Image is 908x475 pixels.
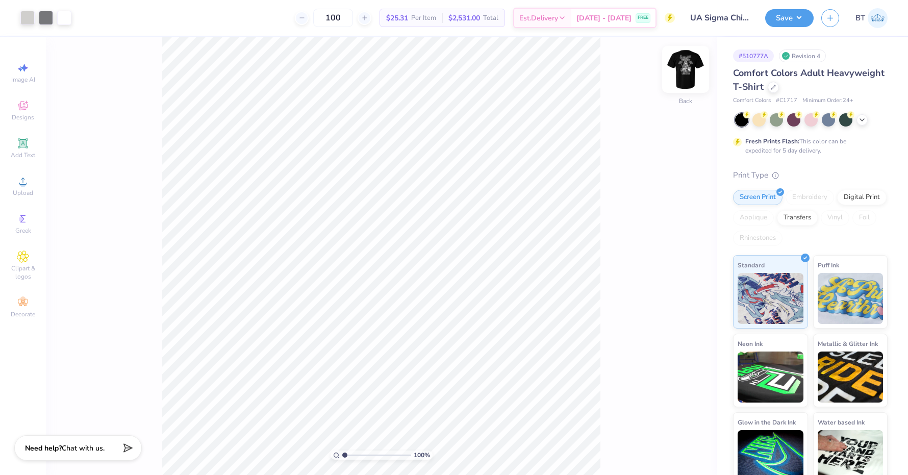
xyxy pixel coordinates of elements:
img: Puff Ink [818,273,884,324]
span: Neon Ink [738,338,763,349]
img: Neon Ink [738,352,803,403]
span: Est. Delivery [519,13,558,23]
strong: Fresh Prints Flash: [745,137,799,145]
a: BT [855,8,888,28]
img: Brooke Townsend [868,8,888,28]
span: Standard [738,260,765,270]
strong: Need help? [25,443,62,453]
div: Screen Print [733,190,783,205]
div: This color can be expedited for 5 day delivery. [745,137,871,155]
div: Digital Print [837,190,887,205]
span: Comfort Colors Adult Heavyweight T-Shirt [733,67,885,93]
button: Save [765,9,814,27]
span: Puff Ink [818,260,839,270]
img: Metallic & Glitter Ink [818,352,884,403]
input: – – [313,9,353,27]
span: Image AI [11,76,35,84]
span: Glow in the Dark Ink [738,417,796,428]
img: Back [665,49,706,90]
div: Embroidery [786,190,834,205]
span: $2,531.00 [448,13,480,23]
span: FREE [638,14,648,21]
span: Per Item [411,13,436,23]
span: Add Text [11,151,35,159]
div: Print Type [733,169,888,181]
span: Metallic & Glitter Ink [818,338,878,349]
span: # C1717 [776,96,797,105]
span: Comfort Colors [733,96,771,105]
span: [DATE] - [DATE] [576,13,632,23]
span: Upload [13,189,33,197]
div: Vinyl [821,210,849,226]
span: 100 % [414,451,430,460]
input: Untitled Design [683,8,758,28]
span: Chat with us. [62,443,105,453]
div: Applique [733,210,774,226]
span: Water based Ink [818,417,865,428]
span: BT [855,12,865,24]
span: Designs [12,113,34,121]
span: Greek [15,227,31,235]
div: Foil [852,210,876,226]
div: # 510777A [733,49,774,62]
span: Clipart & logos [5,264,41,281]
span: Total [483,13,498,23]
span: $25.31 [386,13,408,23]
div: Rhinestones [733,231,783,246]
img: Standard [738,273,803,324]
div: Transfers [777,210,818,226]
div: Back [679,96,692,106]
span: Minimum Order: 24 + [802,96,853,105]
span: Decorate [11,310,35,318]
div: Revision 4 [779,49,826,62]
